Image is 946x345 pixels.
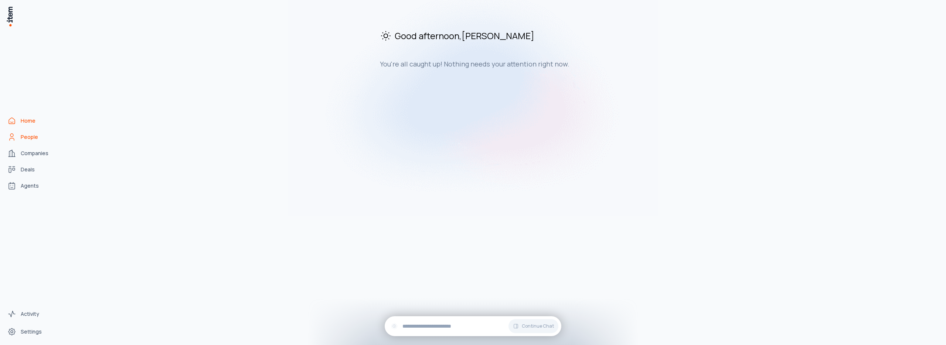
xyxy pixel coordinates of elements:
[522,323,554,329] span: Continue Chat
[380,30,628,42] h2: Good afternoon , [PERSON_NAME]
[4,178,61,193] a: Agents
[21,310,39,318] span: Activity
[21,182,39,189] span: Agents
[4,307,61,321] a: Activity
[4,162,61,177] a: Deals
[21,133,38,141] span: People
[4,113,61,128] a: Home
[4,146,61,161] a: Companies
[21,150,48,157] span: Companies
[508,319,558,333] button: Continue Chat
[4,130,61,144] a: People
[21,166,35,173] span: Deals
[21,328,42,335] span: Settings
[21,117,35,124] span: Home
[385,316,561,336] div: Continue Chat
[6,6,13,27] img: Item Brain Logo
[380,59,628,68] h3: You're all caught up! Nothing needs your attention right now.
[4,324,61,339] a: Settings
